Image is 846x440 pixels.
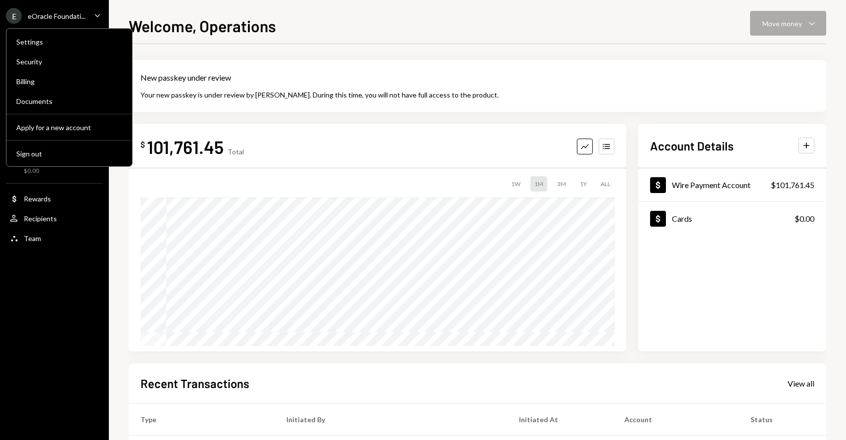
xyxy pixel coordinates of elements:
[16,97,122,105] div: Documents
[672,180,751,190] div: Wire Payment Account
[10,52,128,70] a: Security
[6,8,22,24] div: E
[576,176,591,192] div: 1Y
[24,234,41,243] div: Team
[16,123,122,132] div: Apply for a new account
[129,16,276,36] h1: Welcome, Operations
[16,77,122,86] div: Billing
[16,38,122,46] div: Settings
[6,229,103,247] a: Team
[147,136,224,158] div: 101,761.45
[275,403,507,435] th: Initiated By
[10,72,128,90] a: Billing
[638,168,826,201] a: Wire Payment Account$101,761.45
[28,12,86,20] div: eOracle Foundati...
[788,378,814,389] a: View all
[795,213,814,225] div: $0.00
[507,176,524,192] div: 1W
[530,176,547,192] div: 1M
[771,179,814,191] div: $101,761.45
[10,145,128,163] button: Sign out
[24,167,42,175] div: $0.00
[638,202,826,235] a: Cards$0.00
[788,379,814,389] div: View all
[10,119,128,137] button: Apply for a new account
[24,214,57,223] div: Recipients
[553,176,570,192] div: 3M
[141,90,814,100] div: Your new passkey is under review by [PERSON_NAME]. During this time, you will not have full acces...
[24,195,51,203] div: Rewards
[6,190,103,207] a: Rewards
[10,33,128,50] a: Settings
[141,140,145,149] div: $
[129,403,275,435] th: Type
[650,138,734,154] h2: Account Details
[16,57,122,66] div: Security
[141,72,814,84] div: New passkey under review
[141,375,249,391] h2: Recent Transactions
[739,403,826,435] th: Status
[6,209,103,227] a: Recipients
[10,92,128,110] a: Documents
[597,176,614,192] div: ALL
[16,149,122,158] div: Sign out
[228,147,244,156] div: Total
[612,403,739,435] th: Account
[507,403,612,435] th: Initiated At
[672,214,692,223] div: Cards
